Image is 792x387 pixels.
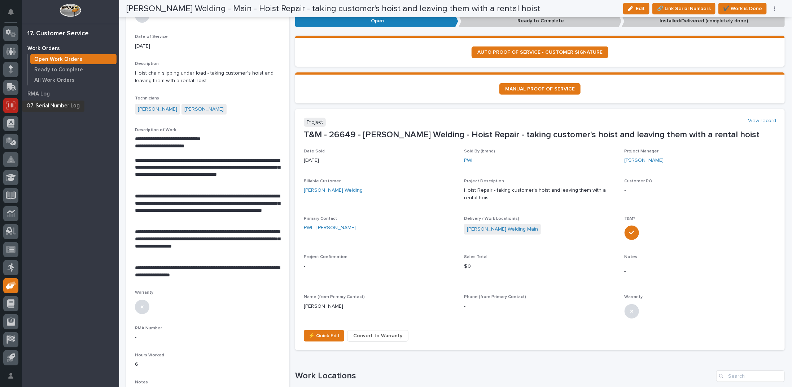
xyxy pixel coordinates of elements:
span: Phone (from Primary Contact) [464,295,526,299]
span: Warranty [135,290,153,295]
a: [PERSON_NAME] Welding [304,187,363,194]
p: Open Work Orders [34,56,82,63]
button: Notifications [3,4,18,19]
span: Convert to Warranty [353,332,402,340]
input: Search [716,370,785,382]
a: [PERSON_NAME] [625,157,664,164]
p: Ready to Complete [459,15,622,27]
a: RMA Log [22,88,119,99]
a: AUTO PROOF OF SERVICE - CUSTOMER SIGNATURE [472,46,608,58]
a: [PERSON_NAME] [184,106,224,113]
p: T&M - 26649 - [PERSON_NAME] Welding - Hoist Repair - taking customer's hoist and leaving them wit... [304,130,776,140]
p: - [464,303,465,310]
p: All Work Orders [34,77,75,84]
p: [PERSON_NAME] [304,303,455,310]
span: Date of Service [135,35,168,39]
span: Edit [636,5,645,12]
p: Ready to Complete [34,67,83,73]
span: Date Sold [304,149,325,154]
button: Edit [623,3,649,14]
p: Work Orders [27,45,60,52]
a: PWI [464,157,472,164]
p: Project [304,118,326,127]
h2: [PERSON_NAME] Welding - Main - Hoist Repair - taking customer's hoist and leaving them with a ren... [126,4,540,14]
img: Workspace Logo [60,4,81,17]
a: [PERSON_NAME] Welding Main [467,226,538,233]
p: Hoist chain slipping under load - taking customer's hoist and leaving them with a rental hoist [135,70,281,85]
p: [DATE] [135,43,281,50]
span: Sold By (brand) [464,149,495,154]
a: Ready to Complete [28,64,119,75]
button: ✔️ Work is Done [718,3,767,14]
p: RMA Log [27,91,50,97]
a: All Work Orders [28,75,119,85]
button: ⚡ Quick Edit [304,330,344,342]
span: ⚡ Quick Edit [309,332,340,340]
button: Convert to Warranty [347,330,408,342]
span: Delivery / Work Location(s) [464,217,519,221]
p: - [304,263,455,270]
p: - [135,334,281,341]
span: Sales Total [464,255,487,259]
p: Installed/Delivered (completely done) [622,15,785,27]
a: Work Orders [22,43,119,54]
a: View record [748,118,776,124]
span: Hours Worked [135,353,164,357]
span: Name (from Primary Contact) [304,295,365,299]
p: Employees [27,102,55,108]
a: [PERSON_NAME] [138,106,177,113]
span: T&M? [625,217,636,221]
p: 6 [135,361,281,368]
span: 🔗 Link Serial Numbers [657,4,711,13]
span: Warranty [625,295,643,299]
a: MANUAL PROOF OF SERVICE [499,83,581,95]
span: Primary Contact [304,217,337,221]
a: Employees [22,99,119,110]
span: Technicians [135,96,159,101]
button: 🔗 Link Serial Numbers [652,3,716,14]
a: Open Work Orders [28,54,119,64]
div: 17. Customer Service [27,30,89,38]
h1: Work Locations [295,371,713,381]
p: Hoist Repair - taking customer's hoist and leaving them with a rental hoist [464,187,616,202]
p: - [625,268,776,275]
span: Customer PO [625,179,653,183]
span: Notes [135,380,148,384]
span: RMA Number [135,326,162,330]
span: Description [135,62,159,66]
span: Project Confirmation [304,255,347,259]
span: Billable Customer [304,179,341,183]
div: Notifications [9,9,18,20]
span: Project Description [464,179,504,183]
span: AUTO PROOF OF SERVICE - CUSTOMER SIGNATURE [477,50,603,55]
p: [DATE] [304,157,455,164]
span: Notes [625,255,638,259]
p: Open [295,15,458,27]
p: - [625,187,776,194]
span: Description of Work [135,128,176,132]
span: ✔️ Work is Done [723,4,762,13]
p: $ 0 [464,263,616,270]
span: Project Manager [625,149,659,154]
span: MANUAL PROOF OF SERVICE [505,86,575,92]
a: PWI - [PERSON_NAME] [304,224,356,232]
